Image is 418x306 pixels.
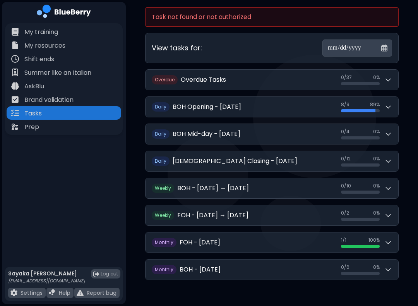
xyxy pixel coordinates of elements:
p: My resources [24,41,65,50]
p: AskBlu [24,82,44,91]
span: 0 / 2 [341,210,349,216]
span: M [152,265,176,274]
img: file icon [11,69,19,76]
span: D [152,156,170,166]
button: WeeklyFOH - [DATE] → [DATE]0/20% [146,205,398,225]
span: 0 % [373,129,380,135]
span: W [152,211,174,220]
h2: BOH Mid-day - [DATE] [173,129,240,139]
span: 100 % [368,237,380,243]
span: aily [158,158,166,164]
p: Brand validation [24,95,74,105]
img: file icon [49,289,56,296]
p: Settings [21,289,43,296]
span: eekly [159,185,171,191]
button: MonthlyBOH - [DATE]0/60% [146,260,398,280]
img: file icon [11,28,19,36]
span: aily [158,103,166,110]
span: 0 / 6 [341,264,349,270]
span: 1 / 1 [341,237,346,243]
p: [EMAIL_ADDRESS][DOMAIN_NAME] [8,278,85,284]
img: file icon [11,55,19,63]
span: Log out [101,271,118,277]
img: logout [93,271,99,277]
p: Prep [24,122,39,132]
span: 0 % [373,264,380,270]
span: M [152,238,176,247]
button: DailyBOH Mid-day - [DATE]0/40% [146,124,398,144]
h2: BOH - [DATE] → [DATE] [177,184,249,193]
span: aily [158,131,166,137]
button: MonthlyFOH - [DATE]1/1100% [146,232,398,253]
h3: View tasks for: [152,43,202,53]
div: Task not found or not authorized [145,7,399,27]
h2: Overdue Tasks [181,75,226,84]
span: W [152,184,174,193]
span: 0 % [373,210,380,216]
span: 8 / 9 [341,101,349,108]
span: 89 % [370,101,380,108]
h2: BOH - [DATE] [180,265,221,274]
span: 0 % [373,156,380,162]
p: Sayaka [PERSON_NAME] [8,270,85,277]
p: Summer like an Italian [24,68,91,77]
img: file icon [10,289,17,296]
span: 0 % [373,183,380,189]
p: Report bug [87,289,116,296]
p: Shift ends [24,55,54,64]
span: onthly [159,266,173,273]
h2: FOH - [DATE] [180,238,220,247]
span: 0 / 4 [341,129,349,135]
img: file icon [11,109,19,117]
h2: FOH - [DATE] → [DATE] [177,211,248,220]
span: O [152,75,178,84]
span: 0 / 10 [341,183,351,189]
span: 0 / 37 [341,74,352,81]
h2: [DEMOGRAPHIC_DATA] Closing - [DATE] [173,156,297,166]
button: DailyBOH Opening - [DATE]8/989% [146,97,398,117]
img: file icon [77,289,84,296]
span: eekly [159,212,171,218]
button: OverdueOverdue Tasks0/370% [146,70,398,90]
span: D [152,102,170,112]
span: 0 % [373,74,380,81]
span: verdue [158,76,175,83]
button: WeeklyBOH - [DATE] → [DATE]0/100% [146,178,398,198]
p: Help [59,289,70,296]
span: D [152,129,170,139]
p: Tasks [24,109,42,118]
img: file icon [11,96,19,103]
span: 0 / 12 [341,156,351,162]
button: Daily[DEMOGRAPHIC_DATA] Closing - [DATE]0/120% [146,151,398,171]
span: onthly [159,239,173,246]
img: company logo [37,5,91,21]
img: file icon [11,82,19,90]
img: file icon [11,123,19,131]
h2: BOH Opening - [DATE] [173,102,241,112]
p: My training [24,28,58,37]
img: file icon [11,41,19,49]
